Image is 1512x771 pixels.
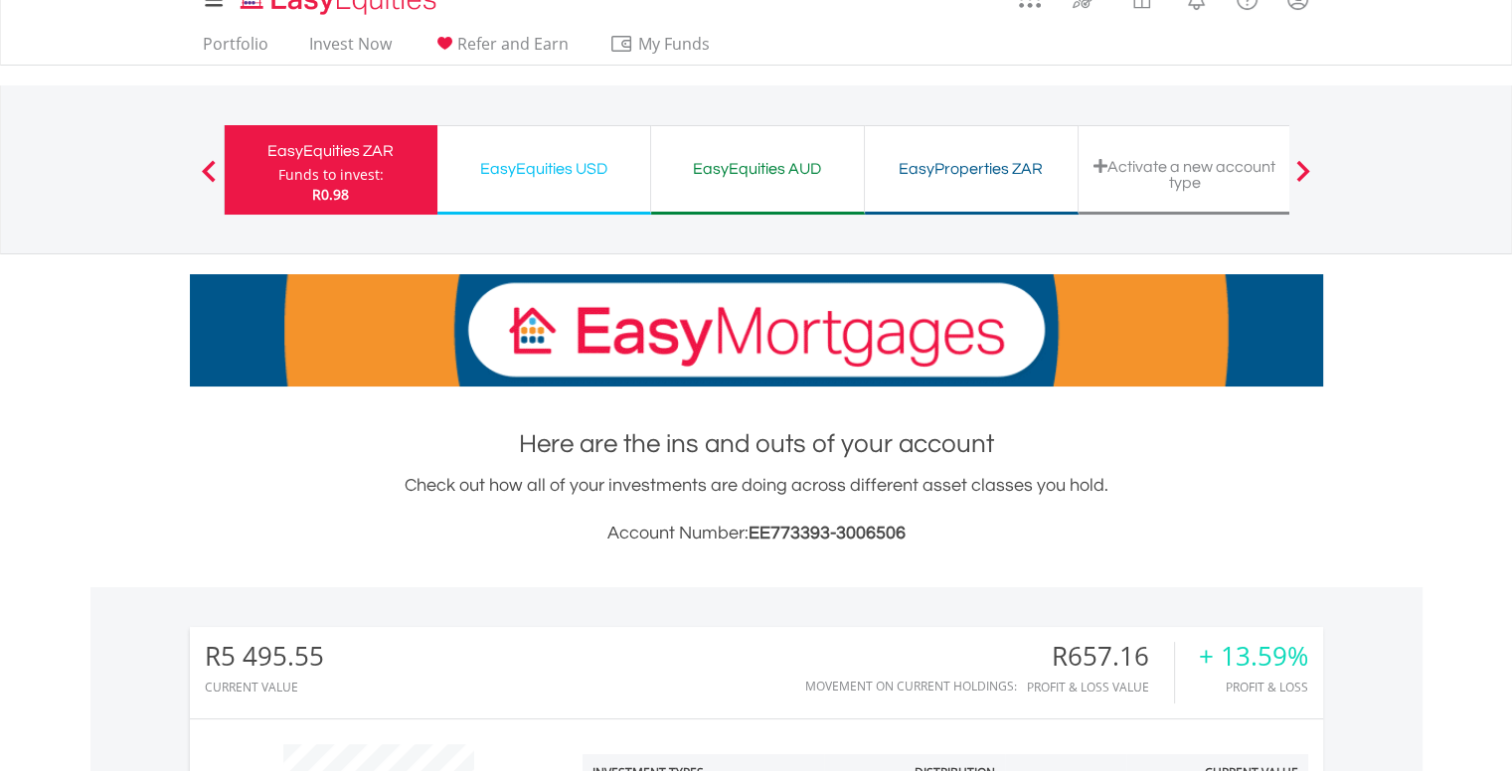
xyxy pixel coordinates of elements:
div: Movement on Current Holdings: [805,680,1017,693]
h3: Account Number: [190,520,1323,547]
div: CURRENT VALUE [205,681,324,694]
div: Profit & Loss [1199,681,1308,694]
span: Refer and Earn [457,33,569,55]
div: EasyEquities ZAR [237,137,425,165]
div: Profit & Loss Value [1027,681,1174,694]
a: Portfolio [195,34,276,65]
a: Refer and Earn [424,34,577,65]
span: EE773393-3006506 [749,524,906,542]
div: Check out how all of your investments are doing across different asset classes you hold. [190,472,1323,547]
div: EasyProperties ZAR [877,155,1066,183]
span: R0.98 [312,185,349,204]
div: EasyEquities AUD [663,155,852,183]
a: Invest Now [301,34,400,65]
div: Funds to invest: [278,165,384,185]
div: EasyEquities USD [449,155,638,183]
div: + 13.59% [1199,642,1308,671]
span: My Funds [609,31,740,57]
img: EasyMortage Promotion Banner [190,274,1323,386]
div: Activate a new account type [1091,158,1279,191]
h1: Here are the ins and outs of your account [190,426,1323,462]
div: R5 495.55 [205,642,324,671]
div: R657.16 [1027,642,1174,671]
